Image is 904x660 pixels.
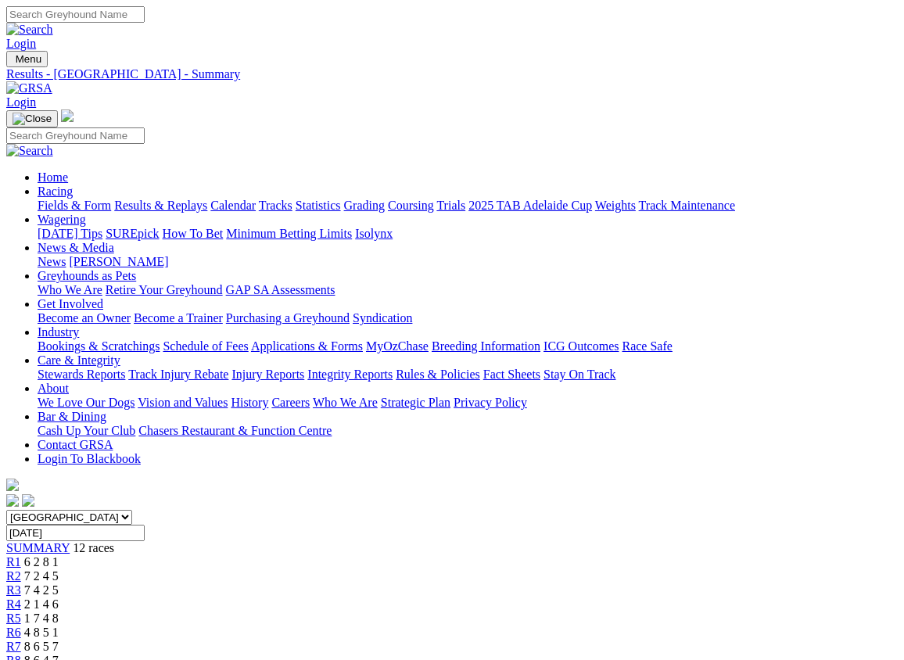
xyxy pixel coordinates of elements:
a: Login [6,37,36,50]
div: Greyhounds as Pets [38,283,898,297]
a: Tracks [259,199,292,212]
input: Search [6,6,145,23]
div: Bar & Dining [38,424,898,438]
a: [DATE] Tips [38,227,102,240]
a: Injury Reports [231,368,304,381]
a: Greyhounds as Pets [38,269,136,282]
span: 4 8 5 1 [24,626,59,639]
a: R3 [6,583,21,597]
a: Wagering [38,213,86,226]
a: Retire Your Greyhound [106,283,223,296]
a: Bookings & Scratchings [38,339,160,353]
a: MyOzChase [366,339,429,353]
span: 2 1 4 6 [24,597,59,611]
a: R5 [6,612,21,625]
a: R6 [6,626,21,639]
a: Results & Replays [114,199,207,212]
a: Strategic Plan [381,396,450,409]
a: Trials [436,199,465,212]
a: Stay On Track [543,368,615,381]
a: SUMMARY [6,541,70,554]
a: Industry [38,325,79,339]
a: Weights [595,199,636,212]
div: Industry [38,339,898,353]
img: Search [6,144,53,158]
a: Who We Are [38,283,102,296]
a: Become an Owner [38,311,131,325]
a: News & Media [38,241,114,254]
div: About [38,396,898,410]
a: Who We Are [313,396,378,409]
a: Privacy Policy [454,396,527,409]
img: Close [13,113,52,125]
a: Rules & Policies [396,368,480,381]
span: 7 4 2 5 [24,583,59,597]
a: Bar & Dining [38,410,106,423]
img: GRSA [6,81,52,95]
a: History [231,396,268,409]
a: Cash Up Your Club [38,424,135,437]
a: Minimum Betting Limits [226,227,352,240]
div: News & Media [38,255,898,269]
div: Wagering [38,227,898,241]
img: twitter.svg [22,494,34,507]
button: Toggle navigation [6,51,48,67]
span: 6 2 8 1 [24,555,59,569]
a: R7 [6,640,21,653]
a: Schedule of Fees [163,339,248,353]
input: Select date [6,525,145,541]
a: R1 [6,555,21,569]
a: Fields & Form [38,199,111,212]
a: Results - [GEOGRAPHIC_DATA] - Summary [6,67,898,81]
img: facebook.svg [6,494,19,507]
div: Care & Integrity [38,368,898,382]
span: 7 2 4 5 [24,569,59,583]
span: Menu [16,53,41,65]
a: Statistics [296,199,341,212]
a: 2025 TAB Adelaide Cup [468,199,592,212]
a: Careers [271,396,310,409]
a: Syndication [353,311,412,325]
a: Contact GRSA [38,438,113,451]
a: Become a Trainer [134,311,223,325]
a: Applications & Forms [251,339,363,353]
a: Login To Blackbook [38,452,141,465]
a: Home [38,170,68,184]
a: Purchasing a Greyhound [226,311,350,325]
a: We Love Our Dogs [38,396,135,409]
img: logo-grsa-white.png [61,109,74,122]
a: Track Injury Rebate [128,368,228,381]
a: Breeding Information [432,339,540,353]
a: R2 [6,569,21,583]
input: Search [6,127,145,144]
a: Chasers Restaurant & Function Centre [138,424,332,437]
a: About [38,382,69,395]
a: Race Safe [622,339,672,353]
a: Fact Sheets [483,368,540,381]
a: R4 [6,597,21,611]
a: Get Involved [38,297,103,310]
a: Integrity Reports [307,368,393,381]
a: GAP SA Assessments [226,283,335,296]
a: Track Maintenance [639,199,735,212]
a: SUREpick [106,227,159,240]
a: Coursing [388,199,434,212]
a: How To Bet [163,227,224,240]
img: logo-grsa-white.png [6,479,19,491]
a: Racing [38,185,73,198]
a: News [38,255,66,268]
a: Login [6,95,36,109]
a: ICG Outcomes [543,339,619,353]
a: Vision and Values [138,396,228,409]
img: Search [6,23,53,37]
a: Isolynx [355,227,393,240]
span: 8 6 5 7 [24,640,59,653]
div: Racing [38,199,898,213]
span: 12 races [73,541,114,554]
